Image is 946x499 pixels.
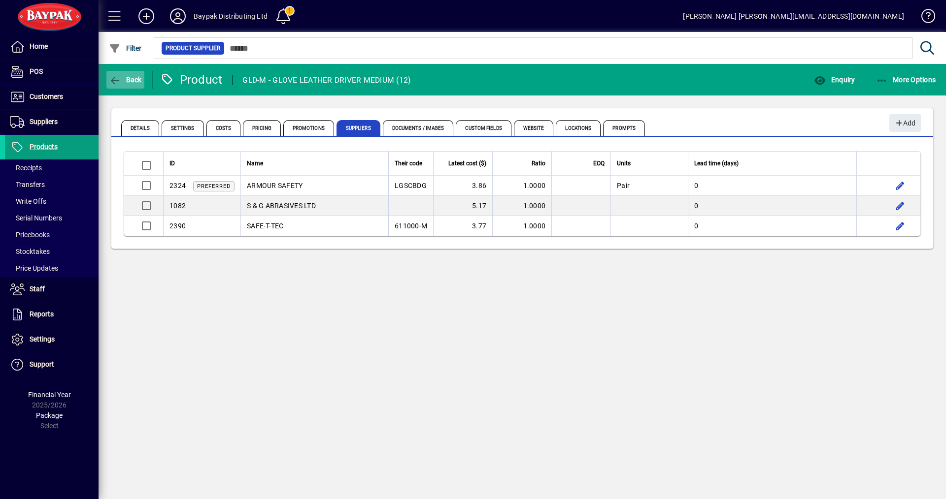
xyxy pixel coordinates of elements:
span: Support [30,360,54,368]
span: Home [30,42,48,50]
button: Filter [106,39,144,57]
button: More Options [874,71,939,89]
span: Lead time (days) [694,158,739,169]
span: Custom Fields [456,120,511,136]
span: ID [169,158,175,169]
span: Pricing [243,120,281,136]
td: Pair [610,176,688,196]
div: [PERSON_NAME] [PERSON_NAME][EMAIL_ADDRESS][DOMAIN_NAME] [683,8,904,24]
a: Home [5,34,99,59]
span: Promotions [283,120,334,136]
span: Units [617,158,631,169]
span: Customers [30,93,63,100]
span: Products [30,143,58,151]
span: Add [894,115,915,131]
span: Product Supplier [166,43,220,53]
span: Back [109,76,142,84]
span: Website [514,120,554,136]
a: Transfers [5,176,99,193]
div: GLD-M - GLOVE LEATHER DRIVER MEDIUM (12) [242,72,410,88]
span: Details [121,120,159,136]
span: Enquiry [814,76,855,84]
span: Receipts [10,164,42,172]
span: Suppliers [30,118,58,125]
button: Profile [162,7,194,25]
span: More Options [876,76,936,84]
div: 2390 [169,221,186,231]
span: Pricebooks [10,231,50,239]
a: Knowledge Base [914,2,934,34]
a: Write Offs [5,193,99,210]
button: Add [889,114,921,132]
td: ARMOUR SAFETY [240,176,388,196]
td: 1.0000 [492,216,551,236]
a: Settings [5,327,99,352]
button: Edit [892,218,908,234]
a: Staff [5,277,99,302]
div: Baypak Distributing Ltd [194,8,268,24]
td: 0 [688,216,856,236]
span: Financial Year [28,391,71,399]
span: Filter [109,44,142,52]
a: Reports [5,302,99,327]
td: LGSCBDG [388,176,433,196]
div: Product [160,72,223,88]
app-page-header-button: Back [99,71,153,89]
span: Suppliers [337,120,380,136]
span: Locations [556,120,601,136]
span: Their code [395,158,422,169]
span: Latest cost ($) [448,158,486,169]
button: Add [131,7,162,25]
td: 0 [688,196,856,216]
span: EOQ [593,158,605,169]
a: POS [5,60,99,84]
a: Receipts [5,159,99,176]
td: 3.77 [433,216,492,236]
span: Ratio [532,158,545,169]
span: Serial Numbers [10,214,62,222]
td: 3.86 [433,176,492,196]
td: 1.0000 [492,176,551,196]
span: Write Offs [10,197,46,205]
td: 1.0000 [492,196,551,216]
span: Stocktakes [10,248,50,255]
button: Enquiry [811,71,857,89]
a: Serial Numbers [5,210,99,226]
a: Pricebooks [5,226,99,243]
span: Settings [30,335,55,343]
a: Support [5,352,99,377]
td: SAFE-T-TEC [240,216,388,236]
span: Price Updates [10,264,58,272]
span: Reports [30,310,54,318]
button: Edit [892,198,908,214]
button: Edit [892,178,908,193]
span: Staff [30,285,45,293]
span: Prompts [603,120,645,136]
div: 1082 [169,201,186,211]
td: S & G ABRASIVES LTD [240,196,388,216]
span: Transfers [10,181,45,188]
td: 5.17 [433,196,492,216]
span: Preferred [197,183,231,189]
span: Documents / Images [383,120,454,136]
span: Costs [206,120,241,136]
span: Settings [162,120,204,136]
a: Stocktakes [5,243,99,260]
button: Back [106,71,144,89]
span: Package [36,411,63,419]
span: Name [247,158,263,169]
span: POS [30,67,43,75]
div: 2324 [169,181,186,191]
td: 611000-M [388,216,433,236]
a: Suppliers [5,110,99,134]
a: Price Updates [5,260,99,277]
td: 0 [688,176,856,196]
a: Customers [5,85,99,109]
